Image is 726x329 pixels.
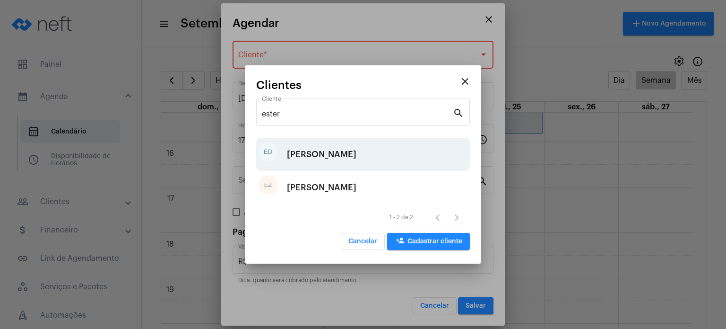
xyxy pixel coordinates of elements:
div: [PERSON_NAME] [287,173,356,202]
input: Pesquisar cliente [262,110,453,118]
mat-icon: search [453,107,464,118]
div: ED [259,142,277,161]
span: Cadastrar cliente [395,238,462,245]
button: Cancelar [341,233,385,250]
button: Página anterior [428,208,447,227]
div: 1 - 2 de 2 [389,214,413,221]
span: Cancelar [348,238,377,245]
div: EZ [259,176,277,195]
mat-icon: close [459,76,471,87]
mat-icon: person_add [395,236,406,248]
button: Cadastrar cliente [387,233,470,250]
div: [PERSON_NAME] [287,140,356,169]
span: Clientes [256,79,302,91]
button: Próxima página [447,208,466,227]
